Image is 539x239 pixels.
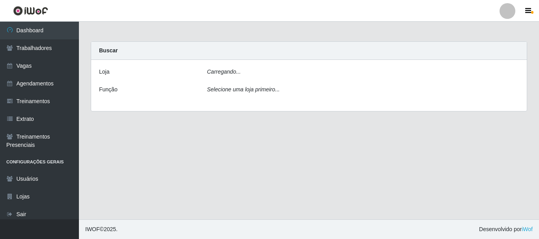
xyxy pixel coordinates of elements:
a: iWof [522,226,533,232]
i: Carregando... [207,69,241,75]
strong: Buscar [99,47,118,54]
span: IWOF [85,226,100,232]
i: Selecione uma loja primeiro... [207,86,280,93]
label: Função [99,85,118,94]
label: Loja [99,68,109,76]
span: © 2025 . [85,225,118,233]
span: Desenvolvido por [479,225,533,233]
img: CoreUI Logo [13,6,48,16]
